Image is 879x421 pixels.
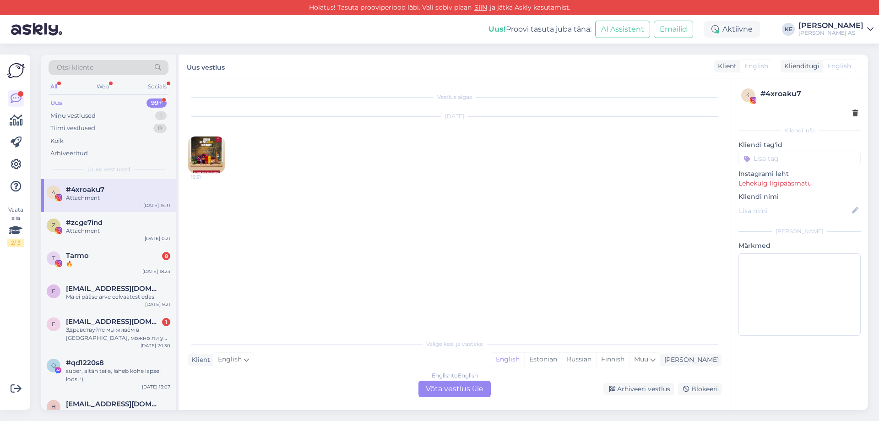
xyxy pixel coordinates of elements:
[191,174,225,180] span: 15:31
[66,219,103,227] span: #zcge7ind
[782,23,795,36] div: KE
[738,140,861,150] p: Kliendi tag'id
[50,124,95,133] div: Tiimi vestlused
[66,186,104,194] span: #4xroaku7
[66,359,104,367] span: #qd1220s8
[66,367,170,383] div: super, aitäh teile, läheb kohe lapsel loosi :)
[798,22,863,29] div: [PERSON_NAME]
[87,165,130,174] span: Uued vestlused
[7,62,25,79] img: Askly Logo
[145,301,170,308] div: [DATE] 9:21
[188,112,722,120] div: [DATE]
[142,383,170,390] div: [DATE] 13:07
[57,63,93,72] span: Otsi kliente
[66,317,161,326] span: elenkavovik@bk.ru
[744,61,768,71] span: English
[52,321,55,328] span: e
[162,252,170,260] div: 8
[51,403,56,410] span: h
[66,284,161,293] span: eve_pettai@hotmail.com
[661,355,719,365] div: [PERSON_NAME]
[704,21,760,38] div: Aktiivne
[145,235,170,242] div: [DATE] 0:21
[143,202,170,209] div: [DATE] 15:31
[781,61,819,71] div: Klienditugi
[52,255,55,262] span: T
[49,81,59,93] div: All
[66,194,170,202] div: Attachment
[188,340,722,348] div: Valige keel ja vastake
[603,383,674,395] div: Arhiveeri vestlus
[7,239,24,247] div: 2 / 3
[95,81,111,93] div: Web
[738,227,861,235] div: [PERSON_NAME]
[50,137,64,146] div: Kõik
[50,98,62,108] div: Uus
[760,88,858,99] div: # 4xroaku7
[654,21,693,38] button: Emailid
[738,126,861,135] div: Kliendi info
[153,124,167,133] div: 0
[418,381,491,397] div: Võta vestlus üle
[738,192,861,202] p: Kliendi nimi
[66,326,170,342] div: Здравствуйте мы живём в [GEOGRAPHIC_DATA], можно ли у вас купить морошковое варенье?, где нибудь ...
[146,81,168,93] div: Socials
[51,362,56,369] span: q
[827,61,851,71] span: English
[798,22,874,37] a: [PERSON_NAME][PERSON_NAME] AS
[52,222,55,229] span: z
[562,353,596,366] div: Russian
[155,111,167,120] div: 1
[491,353,524,366] div: English
[432,372,478,380] div: English to English
[524,353,562,366] div: Estonian
[50,111,96,120] div: Minu vestlused
[66,252,89,260] span: Tarmo
[146,98,167,108] div: 99+
[66,260,170,268] div: 🔥
[595,21,650,38] button: AI Assistent
[162,318,170,326] div: 1
[218,355,242,365] span: English
[188,355,210,365] div: Klient
[50,149,88,158] div: Arhiveeritud
[188,137,225,173] img: attachment
[738,241,861,251] p: Märkmed
[472,3,490,11] a: SIIN
[141,342,170,349] div: [DATE] 20:30
[634,355,648,363] span: Muu
[187,60,225,72] label: Uus vestlus
[746,92,750,98] span: 4
[738,152,861,165] input: Lisa tag
[66,400,161,408] span: heidimargus92@gmail.com
[739,206,850,216] input: Lisa nimi
[66,293,170,301] div: Ma ei pääse arve eelvaatest edasi
[738,179,861,188] p: Lehekülg ligipääsmatu
[798,29,863,37] div: [PERSON_NAME] AS
[596,353,629,366] div: Finnish
[488,24,591,35] div: Proovi tasuta juba täna:
[52,189,55,196] span: 4
[488,25,506,33] b: Uus!
[714,61,737,71] div: Klient
[142,268,170,275] div: [DATE] 18:23
[188,93,722,101] div: Vestlus algas
[678,383,722,395] div: Blokeeri
[7,206,24,247] div: Vaata siia
[738,169,861,179] p: Instagrami leht
[66,227,170,235] div: Attachment
[52,288,55,295] span: e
